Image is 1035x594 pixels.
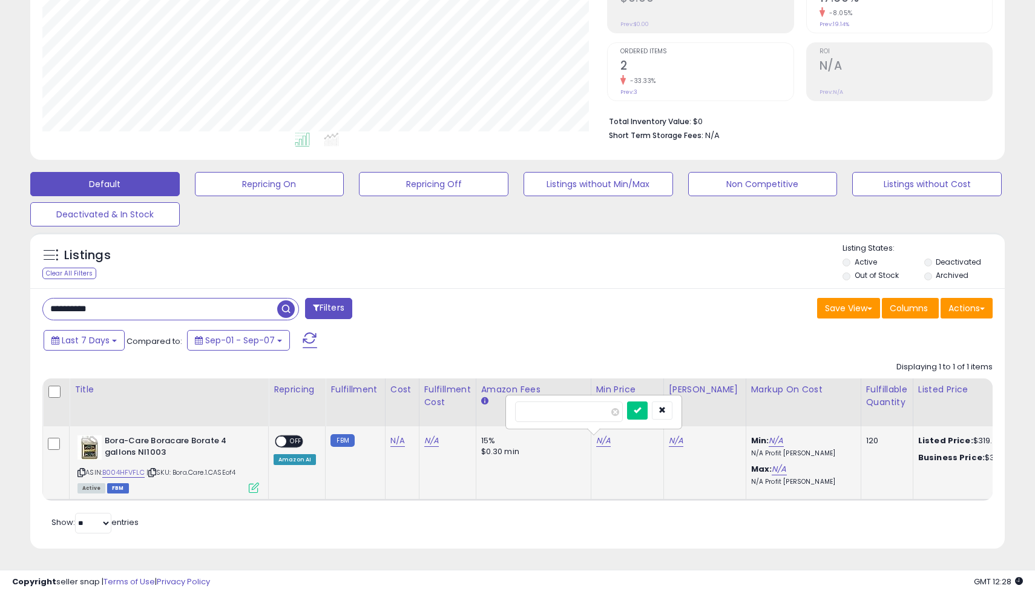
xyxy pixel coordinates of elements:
div: Fulfillment [330,383,379,396]
button: Actions [941,298,993,318]
button: Default [30,172,180,196]
div: Title [74,383,263,396]
small: FBM [330,434,354,447]
button: Sep-01 - Sep-07 [187,330,290,351]
div: Amazon Fees [481,383,586,396]
span: Show: entries [51,516,139,528]
img: 51D49EWG2XL._SL40_.jpg [77,435,102,460]
div: Amazon AI [274,454,316,465]
button: Listings without Cost [852,172,1002,196]
span: All listings currently available for purchase on Amazon [77,483,105,493]
div: $319.95 [918,435,1019,446]
strong: Copyright [12,576,56,587]
button: Columns [882,298,939,318]
a: Privacy Policy [157,576,210,587]
div: [PERSON_NAME] [669,383,741,396]
span: | SKU: Bora.Care.1.CASEof4 [146,467,235,477]
small: Prev: $0.00 [620,21,649,28]
span: Columns [890,302,928,314]
button: Repricing On [195,172,344,196]
p: N/A Profit [PERSON_NAME] [751,449,852,458]
small: Prev: 3 [620,88,637,96]
label: Deactivated [936,257,981,267]
th: The percentage added to the cost of goods (COGS) that forms the calculator for Min & Max prices. [746,378,861,426]
span: 2025-09-15 12:28 GMT [974,576,1023,587]
div: Fulfillable Quantity [866,383,908,409]
span: FBM [107,483,129,493]
span: Sep-01 - Sep-07 [205,334,275,346]
a: N/A [424,435,439,447]
h2: N/A [820,59,992,75]
b: Min: [751,435,769,446]
b: Business Price: [918,452,985,463]
h5: Listings [64,247,111,264]
label: Out of Stock [855,270,899,280]
span: Ordered Items [620,48,793,55]
div: Markup on Cost [751,383,856,396]
a: N/A [669,435,683,447]
span: Last 7 Days [62,334,110,346]
button: Non Competitive [688,172,838,196]
div: Clear All Filters [42,268,96,279]
span: Compared to: [126,335,182,347]
a: N/A [769,435,783,447]
div: Displaying 1 to 1 of 1 items [896,361,993,373]
b: Total Inventory Value: [609,116,691,127]
b: Max: [751,463,772,475]
label: Archived [936,270,968,280]
label: Active [855,257,877,267]
div: $0.30 min [481,446,582,457]
small: Prev: 19.14% [820,21,849,28]
small: Amazon Fees. [481,396,488,407]
button: Last 7 Days [44,330,125,351]
div: Listed Price [918,383,1023,396]
p: N/A Profit [PERSON_NAME] [751,478,852,486]
p: Listing States: [843,243,1004,254]
small: -8.05% [825,8,853,18]
div: Cost [390,383,414,396]
div: 15% [481,435,582,446]
span: OFF [286,437,306,447]
div: $324.95 [918,452,1019,463]
li: $0 [609,113,984,128]
a: N/A [772,463,786,475]
button: Save View [817,298,880,318]
a: N/A [596,435,611,447]
div: 120 [866,435,904,446]
a: N/A [390,435,405,447]
b: Short Term Storage Fees: [609,130,703,140]
span: ROI [820,48,992,55]
div: seller snap | | [12,576,210,588]
div: Fulfillment Cost [424,383,471,409]
span: N/A [705,130,720,141]
div: Repricing [274,383,320,396]
b: Bora-Care Boracare Borate 4 gallons NI1003 [105,435,252,461]
button: Filters [305,298,352,319]
button: Listings without Min/Max [524,172,673,196]
b: Listed Price: [918,435,973,446]
small: -33.33% [626,76,656,85]
div: ASIN: [77,435,259,492]
h2: 2 [620,59,793,75]
div: Min Price [596,383,659,396]
a: B004HFVFLC [102,467,145,478]
button: Deactivated & In Stock [30,202,180,226]
a: Terms of Use [103,576,155,587]
button: Repricing Off [359,172,508,196]
small: Prev: N/A [820,88,843,96]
